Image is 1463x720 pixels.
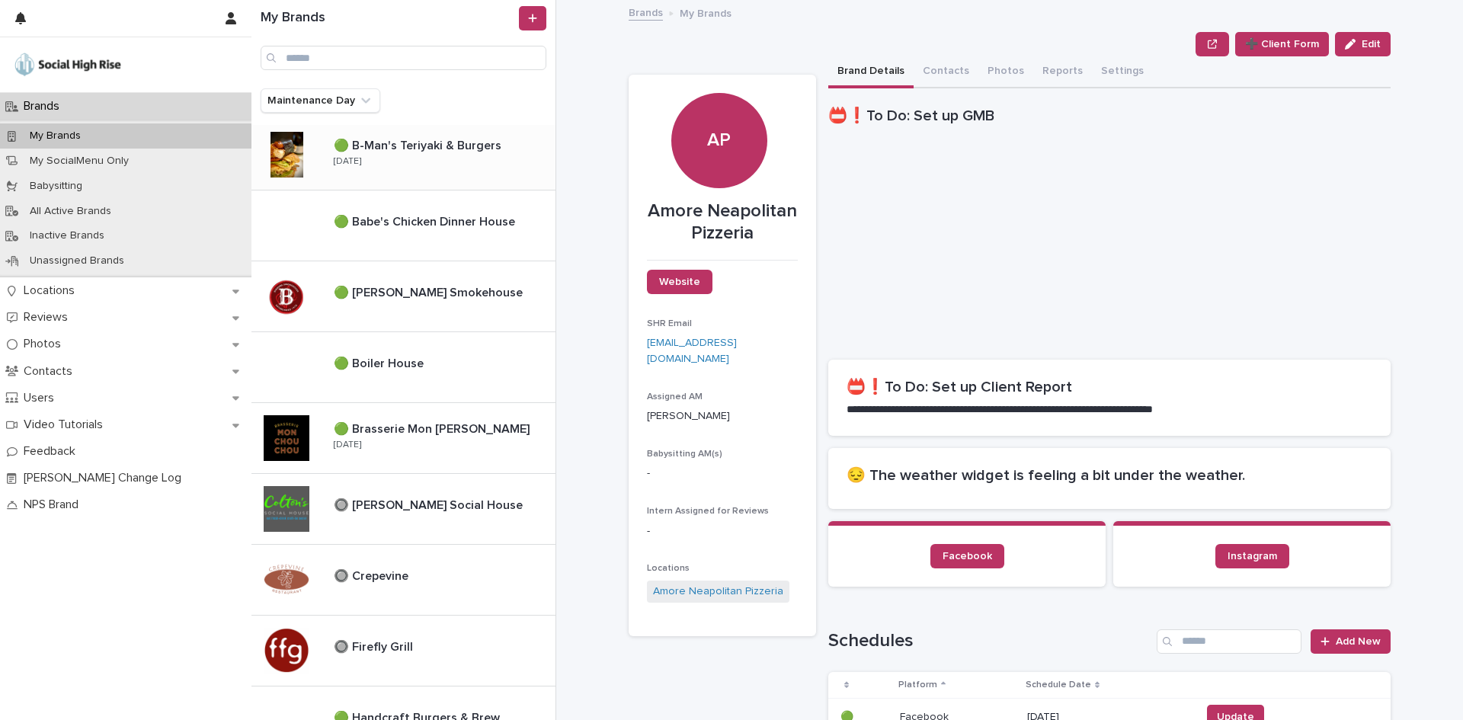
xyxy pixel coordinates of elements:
input: Search [261,46,546,70]
iframe: 📛❗To Do: Set up GMB [828,131,1391,360]
p: 🟢 Babe's Chicken Dinner House [334,212,518,229]
a: Instagram [1215,544,1289,568]
p: 🔘 Crepevine [334,566,411,584]
button: Edit [1335,32,1391,56]
span: Babysitting AM(s) [647,450,722,459]
p: [DATE] [334,156,361,167]
a: 🔘 Firefly Grill🔘 Firefly Grill [251,616,555,686]
p: Unassigned Brands [18,254,136,267]
p: Inactive Brands [18,229,117,242]
a: 🟢 Babe's Chicken Dinner House🟢 Babe's Chicken Dinner House [251,190,555,261]
img: o5DnuTxEQV6sW9jFYBBf [12,50,123,80]
p: [PERSON_NAME] [647,408,798,424]
p: Feedback [18,444,88,459]
p: - [647,523,798,539]
a: 🟢 Boiler House🟢 Boiler House [251,332,555,403]
p: [DATE] [334,440,361,450]
button: ➕ Client Form [1235,32,1329,56]
p: Schedule Date [1026,677,1091,693]
a: Brands [629,3,663,21]
a: Facebook [930,544,1004,568]
p: 🟢 Boiler House [334,354,427,371]
p: Babysitting [18,180,94,193]
p: Contacts [18,364,85,379]
a: 🟢 Brasserie Mon [PERSON_NAME]🟢 Brasserie Mon [PERSON_NAME] [DATE] [251,403,555,474]
p: Platform [898,677,937,693]
p: NPS Brand [18,498,91,512]
a: Website [647,270,712,294]
p: [PERSON_NAME] Change Log [18,471,194,485]
span: SHR Email [647,319,692,328]
p: Users [18,391,66,405]
p: 🟢 B-Man's Teriyaki & Burgers [334,136,504,153]
span: Intern Assigned for Reviews [647,507,769,516]
p: Amore Neapolitan Pizzeria [647,200,798,245]
a: Add New [1311,629,1391,654]
a: 🔘 Crepevine🔘 Crepevine [251,545,555,616]
a: Amore Neapolitan Pizzeria [653,584,783,600]
button: Contacts [914,56,978,88]
p: Locations [18,283,87,298]
span: Website [659,277,700,287]
a: 🟢 [PERSON_NAME] Smokehouse🟢 [PERSON_NAME] Smokehouse [251,261,555,332]
p: My Brands [680,4,731,21]
h2: 😔 The weather widget is feeling a bit under the weather. [847,466,1372,485]
span: Edit [1362,39,1381,50]
p: My SocialMenu Only [18,155,141,168]
button: Maintenance Day [261,88,380,113]
button: Settings [1092,56,1153,88]
p: - [647,466,798,482]
button: Photos [978,56,1033,88]
p: Photos [18,337,73,351]
span: ➕ Client Form [1245,37,1319,52]
h1: 📛❗To Do: Set up GMB [828,107,1391,125]
span: Facebook [943,551,992,562]
div: AP [671,34,767,152]
p: 🟢 Brasserie Mon [PERSON_NAME] [334,419,533,437]
p: 🟢 [PERSON_NAME] Smokehouse [334,283,526,300]
a: 🔘 [PERSON_NAME] Social House🔘 [PERSON_NAME] Social House [251,474,555,545]
h2: 📛❗To Do: Set up Client Report [847,378,1372,396]
button: Reports [1033,56,1092,88]
input: Search [1157,629,1301,654]
button: Brand Details [828,56,914,88]
span: Assigned AM [647,392,703,402]
p: 🔘 [PERSON_NAME] Social House [334,495,526,513]
p: Video Tutorials [18,418,115,432]
p: All Active Brands [18,205,123,218]
a: 🟢 B-Man's Teriyaki & Burgers🟢 B-Man's Teriyaki & Burgers [DATE] [251,120,555,190]
span: Instagram [1228,551,1277,562]
h1: My Brands [261,10,516,27]
p: Brands [18,99,72,114]
p: My Brands [18,130,93,142]
span: Locations [647,564,690,573]
p: Reviews [18,310,80,325]
h1: Schedules [828,630,1151,652]
a: [EMAIL_ADDRESS][DOMAIN_NAME] [647,338,737,364]
span: Add New [1336,636,1381,647]
p: 🔘 Firefly Grill [334,637,416,654]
